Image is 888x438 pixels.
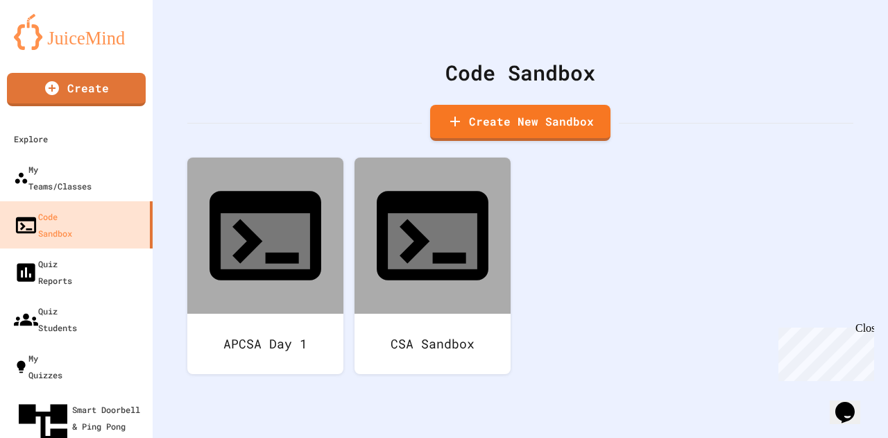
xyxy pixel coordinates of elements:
iframe: chat widget [773,322,874,381]
div: CSA Sandbox [355,314,511,374]
a: CSA Sandbox [355,158,511,374]
div: Quiz Reports [14,255,72,289]
div: Chat with us now!Close [6,6,96,88]
div: Quiz Students [14,303,77,336]
a: Create New Sandbox [430,105,610,141]
img: logo-orange.svg [14,14,139,50]
a: Create [7,73,146,106]
iframe: chat widget [830,382,874,424]
div: APCSA Day 1 [187,314,343,374]
div: Explore [14,130,48,147]
div: Code Sandbox [187,57,853,88]
div: My Teams/Classes [14,161,92,194]
a: APCSA Day 1 [187,158,343,374]
div: Code Sandbox [14,208,72,242]
div: My Quizzes [14,350,62,383]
